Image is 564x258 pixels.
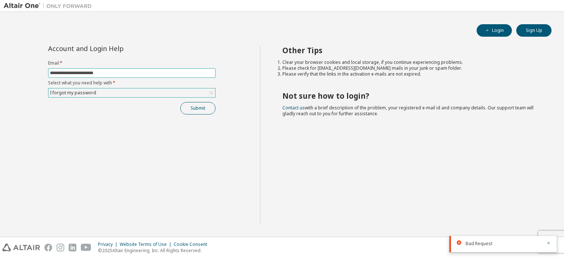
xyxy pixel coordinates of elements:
button: Login [477,24,512,37]
a: Contact us [282,105,305,111]
div: I forgot my password [48,88,215,97]
div: Website Terms of Use [120,241,174,247]
span: with a brief description of the problem, your registered e-mail id and company details. Our suppo... [282,105,534,117]
h2: Other Tips [282,46,539,55]
img: Altair One [4,2,95,10]
div: Account and Login Help [48,46,182,51]
img: instagram.svg [57,244,64,251]
button: Submit [180,102,216,115]
img: altair_logo.svg [2,244,40,251]
label: Email [48,60,216,66]
li: Please check for [EMAIL_ADDRESS][DOMAIN_NAME] mails in your junk or spam folder. [282,65,539,71]
span: Bad Request [466,241,492,247]
img: youtube.svg [81,244,91,251]
img: linkedin.svg [69,244,76,251]
h2: Not sure how to login? [282,91,539,101]
div: Cookie Consent [174,241,211,247]
div: I forgot my password [49,89,97,97]
div: Privacy [98,241,120,247]
img: facebook.svg [44,244,52,251]
p: © 2025 Altair Engineering, Inc. All Rights Reserved. [98,247,211,254]
label: Select what you need help with [48,80,216,86]
li: Clear your browser cookies and local storage, if you continue experiencing problems. [282,59,539,65]
li: Please verify that the links in the activation e-mails are not expired. [282,71,539,77]
button: Sign Up [516,24,552,37]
